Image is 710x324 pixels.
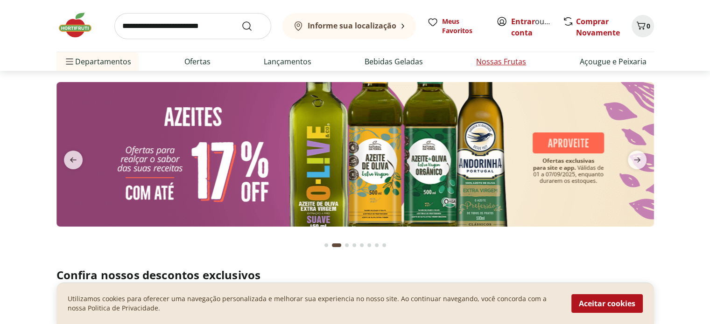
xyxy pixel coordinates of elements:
button: previous [56,151,90,169]
img: Hortifruti [56,11,103,39]
span: Departamentos [64,50,131,73]
img: azeites [56,82,654,227]
button: Go to page 6 from fs-carousel [366,234,373,256]
button: Go to page 7 from fs-carousel [373,234,380,256]
span: ou [511,16,553,38]
a: Bebidas Geladas [365,56,423,67]
span: Meus Favoritos [442,17,485,35]
button: Go to page 8 from fs-carousel [380,234,388,256]
button: Go to page 1 from fs-carousel [323,234,330,256]
button: Menu [64,50,75,73]
a: Nossas Frutas [476,56,526,67]
input: search [114,13,271,39]
span: 0 [647,21,650,30]
button: Go to page 5 from fs-carousel [358,234,366,256]
button: Carrinho [632,15,654,37]
h2: Confira nossos descontos exclusivos [56,268,654,283]
button: Go to page 3 from fs-carousel [343,234,351,256]
button: Go to page 4 from fs-carousel [351,234,358,256]
button: Aceitar cookies [571,294,643,313]
a: Entrar [511,16,535,27]
button: Informe sua localização [282,13,416,39]
p: Utilizamos cookies para oferecer uma navegação personalizada e melhorar sua experiencia no nosso ... [68,294,560,313]
a: Lançamentos [264,56,311,67]
a: Açougue e Peixaria [579,56,646,67]
button: next [620,151,654,169]
a: Ofertas [184,56,211,67]
button: Current page from fs-carousel [330,234,343,256]
button: Submit Search [241,21,264,32]
a: Criar conta [511,16,562,38]
b: Informe sua localização [308,21,396,31]
a: Meus Favoritos [427,17,485,35]
a: Comprar Novamente [576,16,620,38]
